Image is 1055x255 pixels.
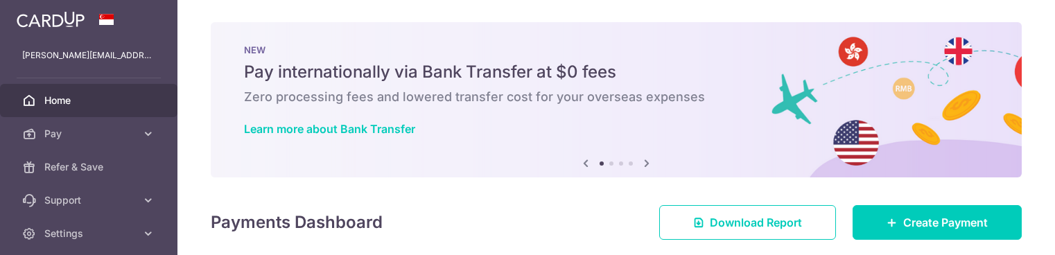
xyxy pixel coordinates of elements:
span: Home [44,94,136,107]
h4: Payments Dashboard [211,210,383,235]
a: Create Payment [853,205,1022,240]
span: Settings [44,227,136,240]
p: [PERSON_NAME][EMAIL_ADDRESS][DOMAIN_NAME] [22,49,155,62]
span: Download Report [710,214,802,231]
h5: Pay internationally via Bank Transfer at $0 fees [244,61,988,83]
h6: Zero processing fees and lowered transfer cost for your overseas expenses [244,89,988,105]
span: Create Payment [903,214,988,231]
p: NEW [244,44,988,55]
span: Support [44,193,136,207]
span: Pay [44,127,136,141]
img: CardUp [17,11,85,28]
a: Learn more about Bank Transfer [244,122,415,136]
span: Refer & Save [44,160,136,174]
img: Bank transfer banner [211,22,1022,177]
a: Download Report [659,205,836,240]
